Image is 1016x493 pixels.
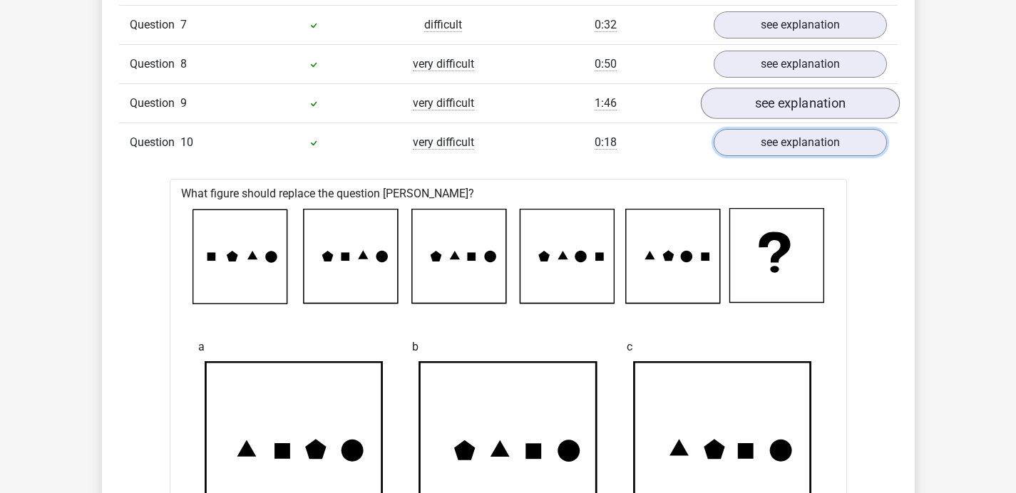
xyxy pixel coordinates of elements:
span: 0:50 [595,57,617,71]
span: very difficult [413,96,474,110]
span: b [412,333,419,361]
a: see explanation [700,88,899,119]
span: Question [130,56,180,73]
span: 8 [180,57,187,71]
a: see explanation [714,11,887,38]
span: 10 [180,135,193,149]
span: c [627,333,632,361]
span: difficult [424,18,462,32]
span: Question [130,16,180,33]
a: see explanation [714,129,887,156]
span: 1:46 [595,96,617,110]
span: 0:32 [595,18,617,32]
span: 0:18 [595,135,617,150]
span: 7 [180,18,187,31]
span: Question [130,134,180,151]
span: very difficult [413,135,474,150]
span: Question [130,95,180,112]
span: 9 [180,96,187,110]
span: very difficult [413,57,474,71]
span: a [198,333,205,361]
a: see explanation [714,51,887,78]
